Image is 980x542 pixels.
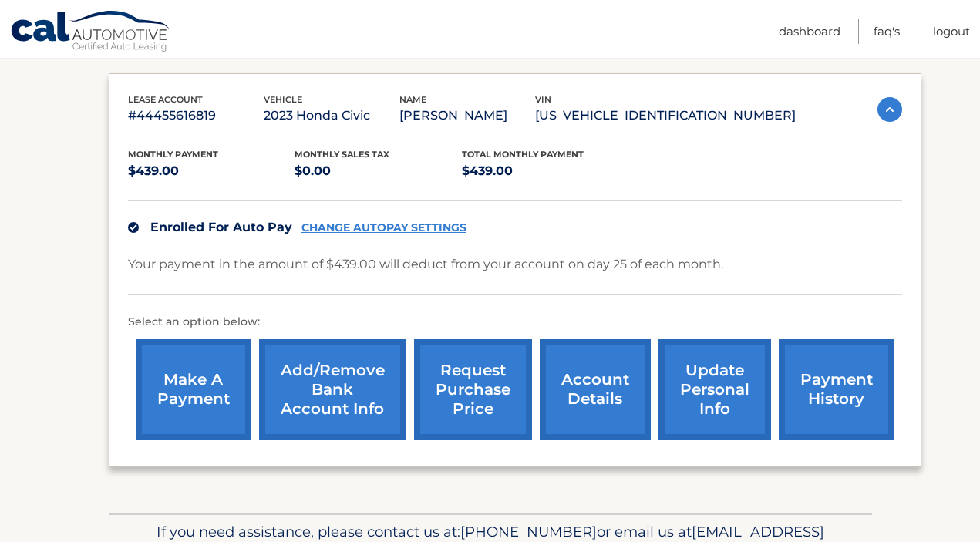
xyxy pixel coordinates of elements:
[128,254,723,275] p: Your payment in the amount of $439.00 will deduct from your account on day 25 of each month.
[295,149,389,160] span: Monthly sales Tax
[658,339,771,440] a: update personal info
[128,313,902,332] p: Select an option below:
[10,10,172,55] a: Cal Automotive
[462,149,584,160] span: Total Monthly Payment
[877,97,902,122] img: accordion-active.svg
[414,339,532,440] a: request purchase price
[535,94,551,105] span: vin
[128,160,295,182] p: $439.00
[128,149,218,160] span: Monthly Payment
[535,105,796,126] p: [US_VEHICLE_IDENTIFICATION_NUMBER]
[128,105,264,126] p: #44455616819
[779,339,894,440] a: payment history
[128,94,203,105] span: lease account
[150,220,292,234] span: Enrolled For Auto Pay
[399,94,426,105] span: name
[128,222,139,233] img: check.svg
[874,19,900,44] a: FAQ's
[295,160,462,182] p: $0.00
[301,221,466,234] a: CHANGE AUTOPAY SETTINGS
[136,339,251,440] a: make a payment
[462,160,629,182] p: $439.00
[264,105,399,126] p: 2023 Honda Civic
[933,19,970,44] a: Logout
[540,339,651,440] a: account details
[779,19,840,44] a: Dashboard
[264,94,302,105] span: vehicle
[399,105,535,126] p: [PERSON_NAME]
[259,339,406,440] a: Add/Remove bank account info
[460,523,597,540] span: [PHONE_NUMBER]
